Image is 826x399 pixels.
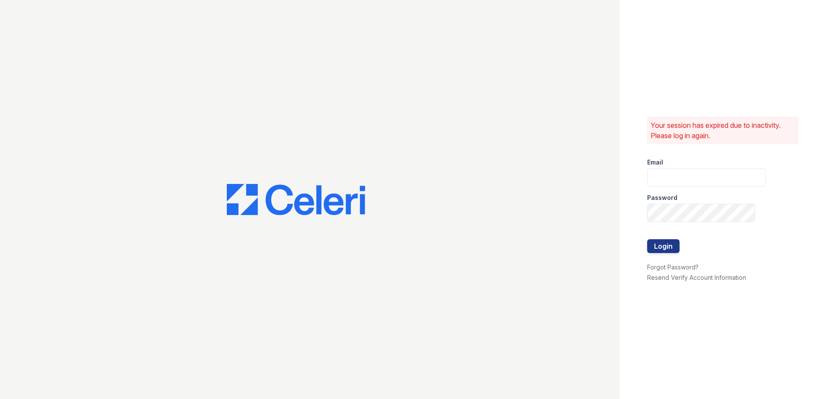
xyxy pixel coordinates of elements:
[227,184,365,215] img: CE_Logo_Blue-a8612792a0a2168367f1c8372b55b34899dd931a85d93a1a3d3e32e68fde9ad4.png
[647,263,699,271] a: Forgot Password?
[647,239,680,253] button: Login
[647,274,746,281] a: Resend Verify Account Information
[647,158,663,167] label: Email
[651,120,795,141] p: Your session has expired due to inactivity. Please log in again.
[647,193,677,202] label: Password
